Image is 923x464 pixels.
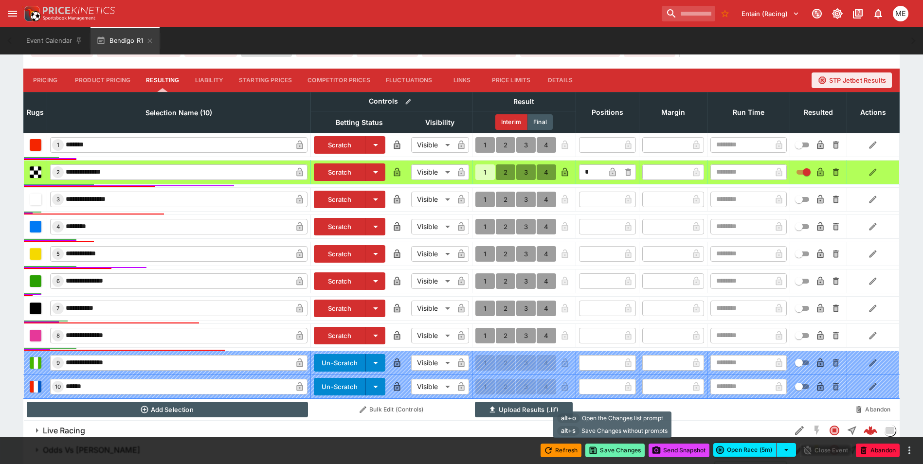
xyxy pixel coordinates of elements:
[516,219,536,234] button: 3
[713,443,796,457] div: split button
[496,328,515,343] button: 2
[54,359,62,366] span: 9
[475,164,495,180] button: 1
[537,219,556,234] button: 4
[314,272,366,290] button: Scratch
[538,69,582,92] button: Details
[864,424,877,437] div: f6bd6559-61c1-4f20-9254-eb45f28a8523
[411,301,453,316] div: Visible
[411,192,453,207] div: Visible
[411,379,453,394] div: Visible
[864,424,877,437] img: logo-cerberus--red.svg
[826,422,843,439] button: Closed
[43,7,115,14] img: PriceKinetics
[496,137,515,153] button: 2
[893,6,908,21] div: Matt Easter
[812,72,892,88] button: STP Jetbet Results
[496,219,515,234] button: 2
[314,300,366,317] button: Scratch
[884,425,896,436] div: liveracing
[300,69,378,92] button: Competitor Prices
[516,164,536,180] button: 3
[475,301,495,316] button: 1
[43,426,85,436] h6: Live Racing
[649,444,709,457] button: Send Snapshot
[411,137,453,153] div: Visible
[856,444,900,457] button: Abandon
[639,92,707,133] th: Margin
[325,117,394,128] span: Betting Status
[717,6,733,21] button: No Bookmarks
[411,328,453,343] div: Visible
[557,426,579,436] span: alt+s
[537,328,556,343] button: 4
[440,69,484,92] button: Links
[411,273,453,289] div: Visible
[516,137,536,153] button: 3
[314,218,366,235] button: Scratch
[314,163,366,181] button: Scratch
[707,92,790,133] th: Run Time
[557,413,580,423] span: alt+o
[4,5,21,22] button: open drawer
[850,402,896,417] button: Abandon
[314,378,366,395] button: Un-Scratch
[314,136,366,154] button: Scratch
[516,273,536,289] button: 3
[23,421,791,440] button: Live Racing
[27,402,308,417] button: Add Selection
[475,246,495,262] button: 1
[777,443,796,457] button: select merge strategy
[736,6,805,21] button: Select Tenant
[808,422,826,439] button: SGM Disabled
[582,413,663,423] span: Open the Changes list prompt
[537,164,556,180] button: 4
[496,164,515,180] button: 2
[21,4,41,23] img: PriceKinetics Logo
[475,273,495,289] button: 1
[576,92,639,133] th: Positions
[138,69,187,92] button: Resulting
[496,192,515,207] button: 2
[856,445,900,454] span: Mark an event as closed and abandoned.
[475,137,495,153] button: 1
[24,92,47,133] th: Rugs
[791,422,808,439] button: Edit Detail
[496,246,515,262] button: 2
[411,246,453,262] div: Visible
[314,191,366,208] button: Scratch
[662,6,715,21] input: search
[516,301,536,316] button: 3
[378,69,440,92] button: Fluctuations
[843,422,861,439] button: Straight
[496,273,515,289] button: 2
[890,3,911,24] button: Matt Easter
[829,425,840,436] svg: Closed
[54,305,61,312] span: 7
[67,69,138,92] button: Product Pricing
[411,164,453,180] div: Visible
[869,5,887,22] button: Notifications
[54,278,62,285] span: 6
[847,92,899,133] th: Actions
[885,425,895,436] img: liveracing
[475,192,495,207] button: 1
[314,402,470,417] button: Bulk Edit (Controls)
[495,114,527,130] button: Interim
[55,142,61,148] span: 1
[496,301,515,316] button: 2
[585,444,645,457] button: Save Changes
[541,444,581,457] button: Refresh
[311,92,472,111] th: Controls
[527,114,553,130] button: Final
[43,16,95,20] img: Sportsbook Management
[402,95,415,108] button: Bulk edit
[90,27,160,54] button: Bendigo R1
[537,273,556,289] button: 4
[790,92,847,133] th: Resulted
[23,69,67,92] button: Pricing
[231,69,300,92] button: Starting Prices
[537,137,556,153] button: 4
[861,421,880,440] a: f6bd6559-61c1-4f20-9254-eb45f28a8523
[135,107,223,119] span: Selection Name (10)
